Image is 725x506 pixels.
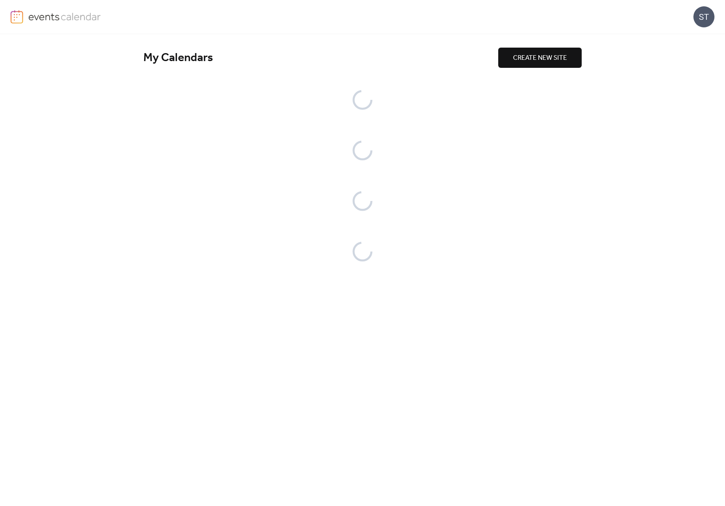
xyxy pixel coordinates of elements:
span: CREATE NEW SITE [513,53,567,63]
div: My Calendars [143,51,498,65]
img: logo [11,10,23,24]
img: logo-type [28,10,101,23]
div: ST [693,6,714,27]
button: CREATE NEW SITE [498,48,582,68]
